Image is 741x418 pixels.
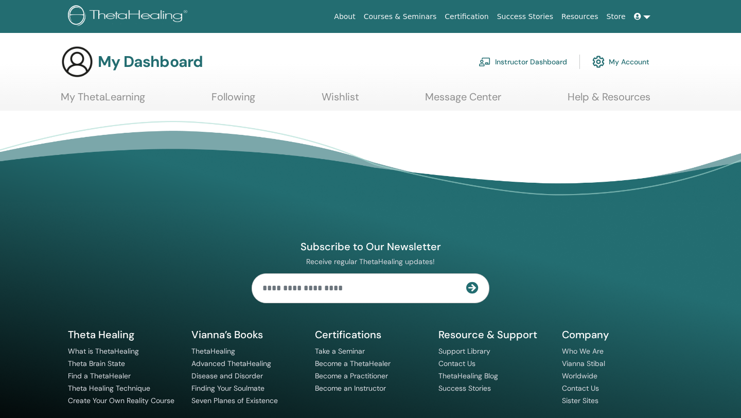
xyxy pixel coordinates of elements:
img: cog.svg [592,53,605,71]
a: Support Library [438,346,490,356]
img: logo.png [68,5,191,28]
a: Contact Us [438,359,475,368]
a: Certification [440,7,492,26]
h5: Resource & Support [438,328,550,341]
a: Store [603,7,630,26]
a: Success Stories [438,384,491,393]
a: Success Stories [493,7,557,26]
a: Disease and Disorder [191,371,263,380]
a: My Account [592,50,649,73]
a: ThetaHealing [191,346,235,356]
a: Theta Brain State [68,359,125,368]
h5: Company [562,328,673,341]
a: Help & Resources [568,91,650,111]
a: Instructor Dashboard [479,50,567,73]
a: Become an Instructor [315,384,386,393]
a: Become a Practitioner [315,371,388,380]
p: Receive regular ThetaHealing updates! [252,257,489,266]
a: Worldwide [562,371,597,380]
a: Take a Seminar [315,346,365,356]
a: What is ThetaHealing [68,346,139,356]
a: Become a ThetaHealer [315,359,391,368]
a: Vianna Stibal [562,359,605,368]
a: Create Your Own Reality Course [68,396,174,405]
a: Sister Sites [562,396,598,405]
img: generic-user-icon.jpg [61,45,94,78]
a: Advanced ThetaHealing [191,359,271,368]
a: ThetaHealing Blog [438,371,498,380]
a: Following [211,91,255,111]
a: Seven Planes of Existence [191,396,278,405]
a: Wishlist [322,91,359,111]
a: Find a ThetaHealer [68,371,131,380]
a: Theta Healing Technique [68,384,150,393]
a: Message Center [425,91,501,111]
a: Who We Are [562,346,604,356]
a: About [330,7,359,26]
a: Resources [557,7,603,26]
a: My ThetaLearning [61,91,145,111]
h5: Vianna’s Books [191,328,303,341]
a: Courses & Seminars [360,7,441,26]
h4: Subscribe to Our Newsletter [252,240,489,253]
img: chalkboard-teacher.svg [479,57,491,66]
a: Finding Your Soulmate [191,384,264,393]
h5: Theta Healing [68,328,179,341]
h5: Certifications [315,328,426,341]
h3: My Dashboard [98,53,203,71]
a: Contact Us [562,384,599,393]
